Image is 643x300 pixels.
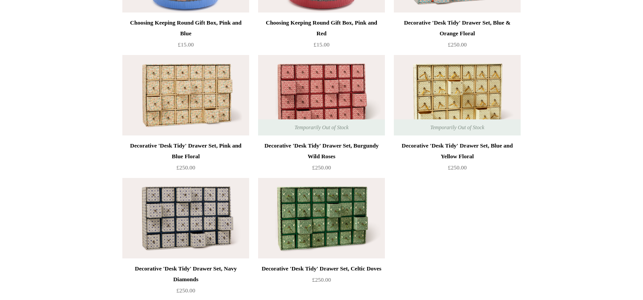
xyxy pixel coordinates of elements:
a: Choosing Keeping Round Gift Box, Pink and Red £15.00 [258,17,385,54]
a: Decorative 'Desk Tidy' Drawer Set, Navy Diamonds £250.00 [122,263,249,300]
span: £250.00 [448,41,467,48]
a: Decorative 'Desk Tidy' Drawer Set, Burgundy Wild Roses Decorative 'Desk Tidy' Drawer Set, Burgund... [258,55,385,135]
a: Decorative 'Desk Tidy' Drawer Set, Navy Diamonds Decorative 'Desk Tidy' Drawer Set, Navy Diamonds [122,178,249,258]
a: Decorative 'Desk Tidy' Drawer Set, Celtic Doves Decorative 'Desk Tidy' Drawer Set, Celtic Doves [258,178,385,258]
div: Choosing Keeping Round Gift Box, Pink and Blue [125,17,247,39]
span: £15.00 [313,41,330,48]
span: £250.00 [176,287,195,294]
div: Decorative 'Desk Tidy' Drawer Set, Burgundy Wild Roses [260,140,383,162]
span: £250.00 [448,164,467,171]
a: Decorative 'Desk Tidy' Drawer Set, Pink and Blue Floral £250.00 [122,140,249,177]
img: Decorative 'Desk Tidy' Drawer Set, Navy Diamonds [122,178,249,258]
img: Decorative 'Desk Tidy' Drawer Set, Blue and Yellow Floral [394,55,521,135]
span: £250.00 [312,276,331,283]
span: £250.00 [176,164,195,171]
span: Temporarily Out of Stock [285,119,357,135]
div: Decorative 'Desk Tidy' Drawer Set, Pink and Blue Floral [125,140,247,162]
a: Choosing Keeping Round Gift Box, Pink and Blue £15.00 [122,17,249,54]
img: Decorative 'Desk Tidy' Drawer Set, Burgundy Wild Roses [258,55,385,135]
a: Decorative 'Desk Tidy' Drawer Set, Pink and Blue Floral Decorative 'Desk Tidy' Drawer Set, Pink a... [122,55,249,135]
div: Decorative 'Desk Tidy' Drawer Set, Navy Diamonds [125,263,247,285]
span: Temporarily Out of Stock [421,119,493,135]
a: Decorative 'Desk Tidy' Drawer Set, Blue & Orange Floral £250.00 [394,17,521,54]
span: £15.00 [178,41,194,48]
a: Decorative 'Desk Tidy' Drawer Set, Blue and Yellow Floral £250.00 [394,140,521,177]
div: Decorative 'Desk Tidy' Drawer Set, Celtic Doves [260,263,383,274]
a: Decorative 'Desk Tidy' Drawer Set, Burgundy Wild Roses £250.00 [258,140,385,177]
div: Decorative 'Desk Tidy' Drawer Set, Blue & Orange Floral [396,17,518,39]
a: Decorative 'Desk Tidy' Drawer Set, Blue and Yellow Floral Decorative 'Desk Tidy' Drawer Set, Blue... [394,55,521,135]
a: Decorative 'Desk Tidy' Drawer Set, Celtic Doves £250.00 [258,263,385,300]
img: Decorative 'Desk Tidy' Drawer Set, Pink and Blue Floral [122,55,249,135]
img: Decorative 'Desk Tidy' Drawer Set, Celtic Doves [258,178,385,258]
div: Choosing Keeping Round Gift Box, Pink and Red [260,17,383,39]
div: Decorative 'Desk Tidy' Drawer Set, Blue and Yellow Floral [396,140,518,162]
span: £250.00 [312,164,331,171]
